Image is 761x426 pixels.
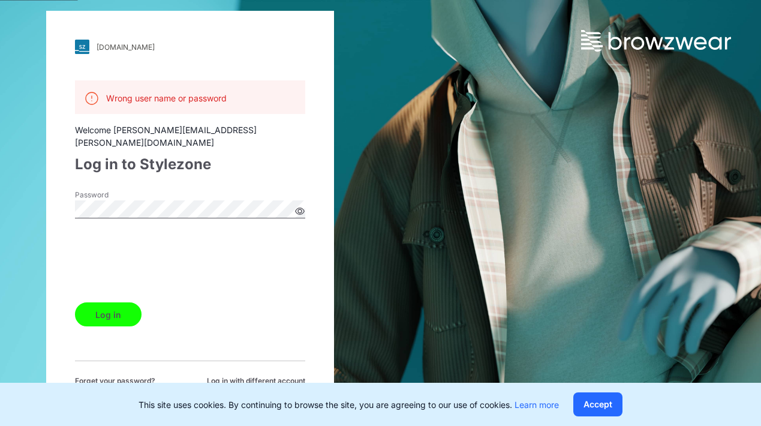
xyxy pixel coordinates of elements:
p: This site uses cookies. By continuing to browse the site, you are agreeing to our use of cookies. [139,398,559,411]
label: Password [75,190,159,200]
div: [DOMAIN_NAME] [97,43,155,52]
div: Welcome [PERSON_NAME][EMAIL_ADDRESS][PERSON_NAME][DOMAIN_NAME] [75,124,305,149]
a: [DOMAIN_NAME] [75,40,305,54]
button: Log in [75,302,142,326]
span: Forget your password? [75,376,155,386]
img: browzwear-logo.73288ffb.svg [581,30,731,52]
img: svg+xml;base64,PHN2ZyB3aWR0aD0iMjQiIGhlaWdodD0iMjQiIHZpZXdCb3g9IjAgMCAyNCAyNCIgZmlsbD0ibm9uZSIgeG... [85,91,99,106]
p: Wrong user name or password [106,92,227,104]
span: Log in with different account [207,376,305,386]
div: Log in to Stylezone [75,154,305,175]
iframe: reCAPTCHA [75,236,257,283]
img: svg+xml;base64,PHN2ZyB3aWR0aD0iMjgiIGhlaWdodD0iMjgiIHZpZXdCb3g9IjAgMCAyOCAyOCIgZmlsbD0ibm9uZSIgeG... [75,40,89,54]
a: Learn more [515,400,559,410]
button: Accept [573,392,622,416]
